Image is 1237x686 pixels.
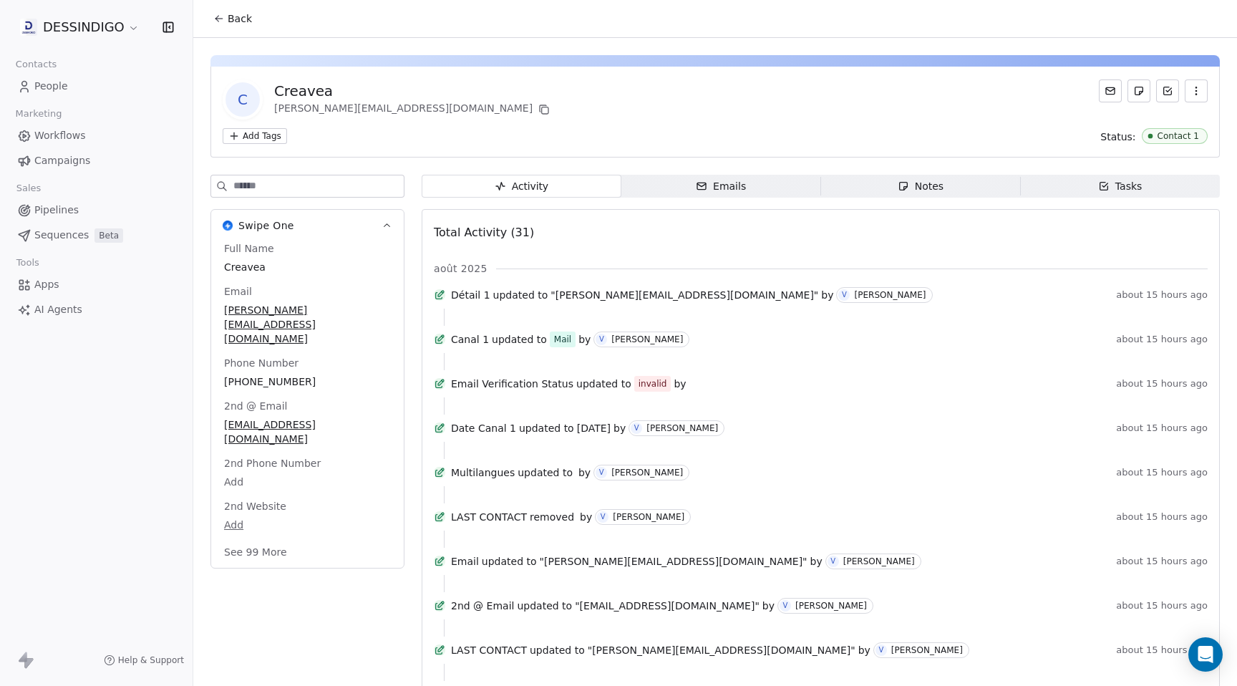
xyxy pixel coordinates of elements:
[577,421,611,435] span: [DATE]
[11,198,181,222] a: Pipelines
[274,81,553,101] div: Creavea
[215,539,296,565] button: See 99 More
[843,556,915,566] div: [PERSON_NAME]
[118,654,184,666] span: Help & Support
[228,11,252,26] span: Back
[578,465,591,480] span: by
[11,74,181,98] a: People
[34,128,86,143] span: Workflows
[646,423,718,433] div: [PERSON_NAME]
[451,510,527,524] span: LAST CONTACT
[517,599,572,613] span: updated to
[858,643,870,657] span: by
[224,303,391,346] span: [PERSON_NAME][EMAIL_ADDRESS][DOMAIN_NAME]
[1158,131,1199,141] div: Contact 1
[530,643,585,657] span: updated to
[1116,378,1208,390] span: about 15 hours ago
[451,465,515,480] span: Multilangues
[1116,556,1208,567] span: about 15 hours ago
[224,475,391,489] span: Add
[1116,644,1208,656] span: about 15 hours ago
[842,289,847,301] div: V
[211,241,404,568] div: Swipe OneSwipe One
[434,261,487,276] span: août 2025
[1116,289,1208,301] span: about 15 hours ago
[451,288,490,302] span: Détail 1
[611,468,683,478] div: [PERSON_NAME]
[519,421,574,435] span: updated to
[696,179,746,194] div: Emails
[221,284,255,299] span: Email
[482,554,537,569] span: updated to
[1116,422,1208,434] span: about 15 hours ago
[451,332,489,347] span: Canal 1
[10,178,47,199] span: Sales
[451,554,479,569] span: Email
[1098,179,1143,194] div: Tasks
[238,218,294,233] span: Swipe One
[34,277,59,292] span: Apps
[601,511,606,523] div: V
[554,332,571,347] div: Mail
[434,226,534,239] span: Total Activity (31)
[451,421,516,435] span: Date Canal 1
[492,332,547,347] span: updated to
[274,101,553,118] div: [PERSON_NAME][EMAIL_ADDRESS][DOMAIN_NAME]
[795,601,867,611] div: [PERSON_NAME]
[599,467,604,478] div: V
[783,600,788,612] div: V
[225,82,260,117] span: C
[224,417,391,446] span: [EMAIL_ADDRESS][DOMAIN_NAME]
[224,375,391,389] span: [PHONE_NUMBER]
[878,644,883,656] div: V
[578,332,591,347] span: by
[9,103,68,125] span: Marketing
[20,19,37,36] img: DD.jpeg
[588,643,855,657] span: "[PERSON_NAME][EMAIL_ADDRESS][DOMAIN_NAME]"
[1100,130,1135,144] span: Status:
[224,260,391,274] span: Creavea
[11,298,181,322] a: AI Agents
[205,6,261,32] button: Back
[639,377,667,391] div: invalid
[34,302,82,317] span: AI Agents
[493,288,548,302] span: updated to
[223,221,233,231] img: Swipe One
[211,210,404,241] button: Swipe OneSwipe One
[11,124,181,148] a: Workflows
[451,643,527,657] span: LAST CONTACT
[1116,600,1208,612] span: about 15 hours ago
[1188,637,1223,672] div: Open Intercom Messenger
[575,599,760,613] span: "[EMAIL_ADDRESS][DOMAIN_NAME]"
[540,554,807,569] span: "[PERSON_NAME][EMAIL_ADDRESS][DOMAIN_NAME]"
[221,456,324,470] span: 2nd Phone Number
[611,334,683,344] div: [PERSON_NAME]
[10,252,45,274] span: Tools
[530,510,574,524] span: removed
[11,273,181,296] a: Apps
[674,377,686,391] span: by
[898,179,943,194] div: Notes
[223,128,287,144] button: Add Tags
[599,334,604,345] div: V
[634,422,639,434] div: V
[104,654,184,666] a: Help & Support
[34,153,90,168] span: Campaigns
[762,599,775,613] span: by
[221,499,289,513] span: 2nd Website
[34,79,68,94] span: People
[9,54,63,75] span: Contacts
[854,290,926,300] div: [PERSON_NAME]
[576,377,631,391] span: updated to
[1116,511,1208,523] span: about 15 hours ago
[43,18,125,37] span: DESSINDIGO
[94,228,123,243] span: Beta
[550,288,818,302] span: "[PERSON_NAME][EMAIL_ADDRESS][DOMAIN_NAME]"
[221,356,301,370] span: Phone Number
[221,399,290,413] span: 2nd @ Email
[613,421,626,435] span: by
[613,512,684,522] div: [PERSON_NAME]
[810,554,823,569] span: by
[11,223,181,247] a: SequencesBeta
[891,645,963,655] div: [PERSON_NAME]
